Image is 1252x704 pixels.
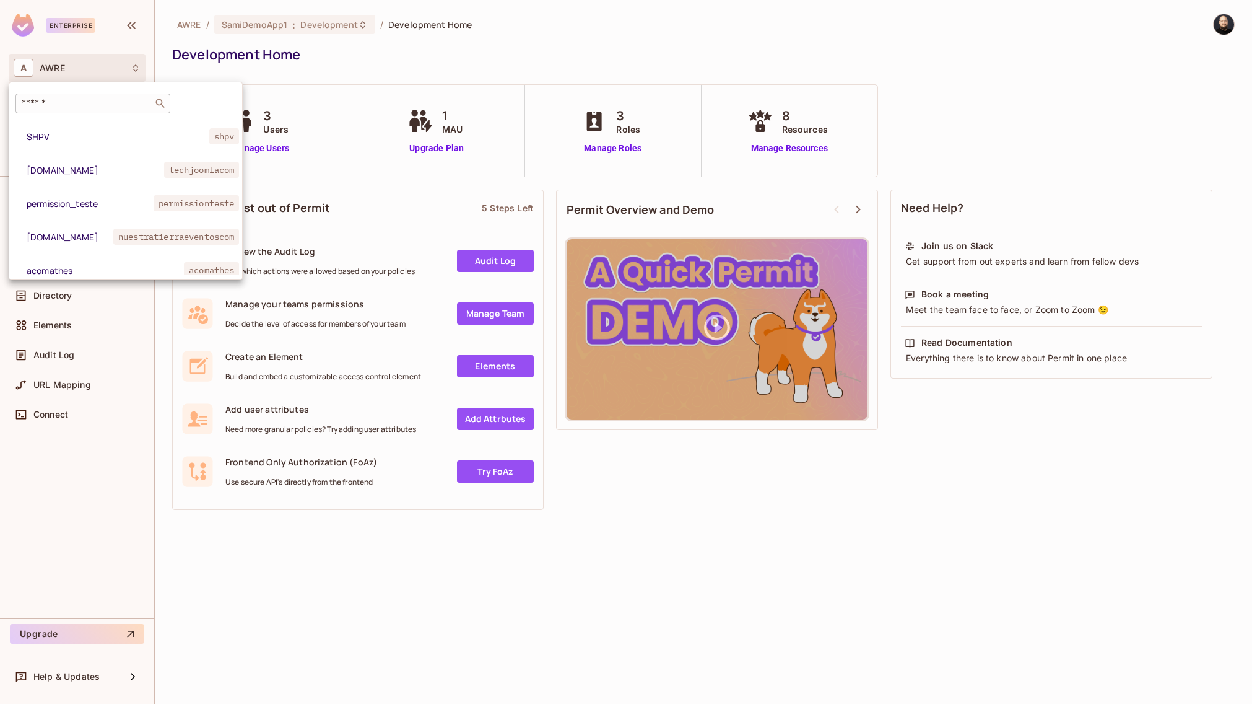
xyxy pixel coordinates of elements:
span: acomathes [184,262,239,278]
span: nuestratierraeventoscom [113,229,239,245]
span: [DOMAIN_NAME] [27,164,164,176]
span: permission_teste [27,198,154,209]
span: techjoomlacom [164,162,240,178]
span: [DOMAIN_NAME] [27,231,113,243]
span: shpv [209,128,240,144]
span: permissionteste [154,195,239,211]
span: acomathes [27,265,184,276]
span: SHPV [27,131,209,143]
